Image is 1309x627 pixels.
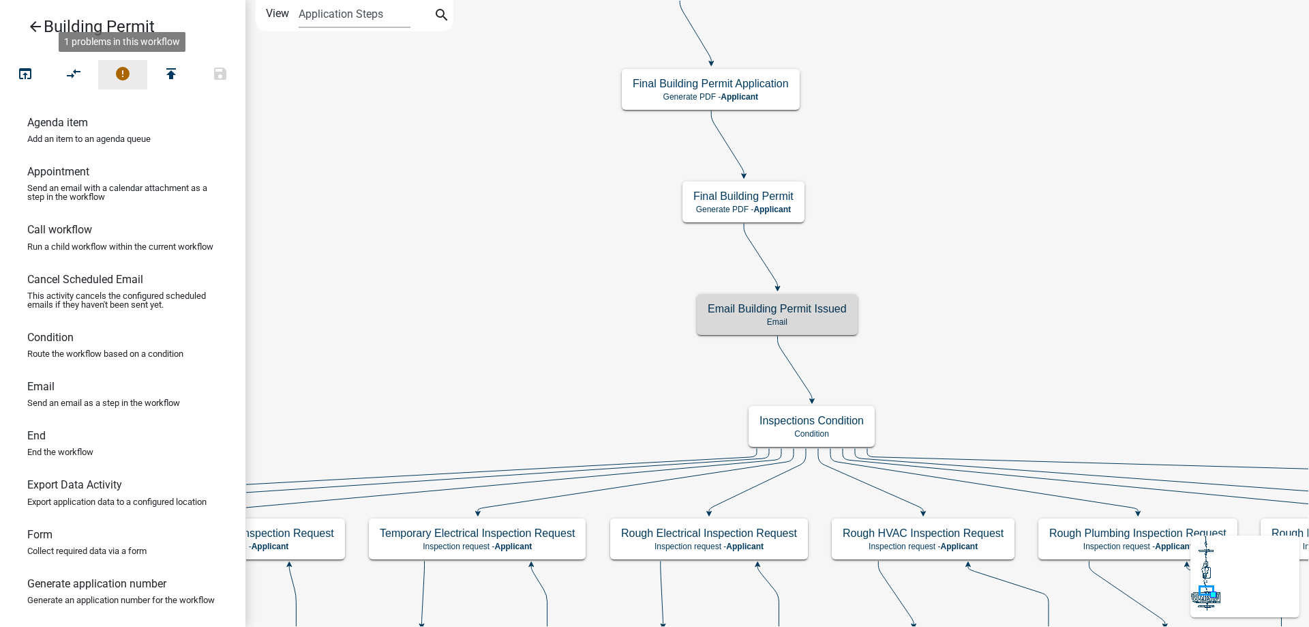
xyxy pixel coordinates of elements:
[759,429,864,439] p: Condition
[27,448,93,456] p: End the workflow
[495,542,532,551] span: Applicant
[708,302,847,315] h5: Email Building Permit Issued
[49,60,98,89] button: Auto Layout
[115,65,131,85] i: error
[134,527,334,540] h5: Under Slab Plumbing Inspection Request
[11,11,224,42] a: Building Permit
[27,116,88,129] h6: Agenda item
[27,184,218,201] p: Send an email with a calendar attachment as a step in the workflow
[98,60,147,89] button: 1 problems in this workflow
[621,527,797,540] h5: Rough Electrical Inspection Request
[27,577,166,590] h6: Generate application number
[1049,542,1227,551] p: Inspection request -
[633,92,789,102] p: Generate PDF -
[27,429,46,442] h6: End
[59,32,185,52] div: 1 problems in this workflow
[147,60,196,89] button: Publish
[726,542,764,551] span: Applicant
[27,223,92,236] h6: Call workflow
[27,273,143,286] h6: Cancel Scheduled Email
[693,205,794,214] p: Generate PDF -
[1,60,245,93] div: Workflow actions
[431,5,453,27] button: search
[27,291,218,309] p: This activity cancels the configured scheduled emails if they haven't been sent yet.
[27,165,89,178] h6: Appointment
[27,331,74,344] h6: Condition
[27,349,183,358] p: Route the workflow based on a condition
[27,528,52,541] h6: Form
[27,398,180,407] p: Send an email as a step in the workflow
[1,60,50,89] button: Test Workflow
[27,18,44,38] i: arrow_back
[434,7,450,26] i: search
[693,190,794,203] h5: Final Building Permit
[27,497,207,506] p: Export application data to a configured location
[753,205,791,214] span: Applicant
[380,527,575,540] h5: Temporary Electrical Inspection Request
[27,134,151,143] p: Add an item to an agenda queue
[163,65,179,85] i: publish
[27,380,55,393] h6: Email
[1049,527,1227,540] h5: Rough Plumbing Inspection Request
[621,542,797,551] p: Inspection request -
[27,242,213,251] p: Run a child workflow within the current workflow
[633,77,789,90] h5: Final Building Permit Application
[759,414,864,427] h5: Inspections Condition
[66,65,82,85] i: compare_arrows
[721,92,758,102] span: Applicant
[843,527,1004,540] h5: Rough HVAC Inspection Request
[252,542,289,551] span: Applicant
[27,478,122,491] h6: Export Data Activity
[708,317,847,327] p: Email
[380,542,575,551] p: Inspection request -
[27,546,147,555] p: Collect required data via a form
[17,65,33,85] i: open_in_browser
[1155,542,1192,551] span: Applicant
[843,542,1004,551] p: Inspection request -
[941,542,978,551] span: Applicant
[27,596,215,604] p: Generate an application number for the workflow
[196,60,245,89] button: Save
[212,65,228,85] i: save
